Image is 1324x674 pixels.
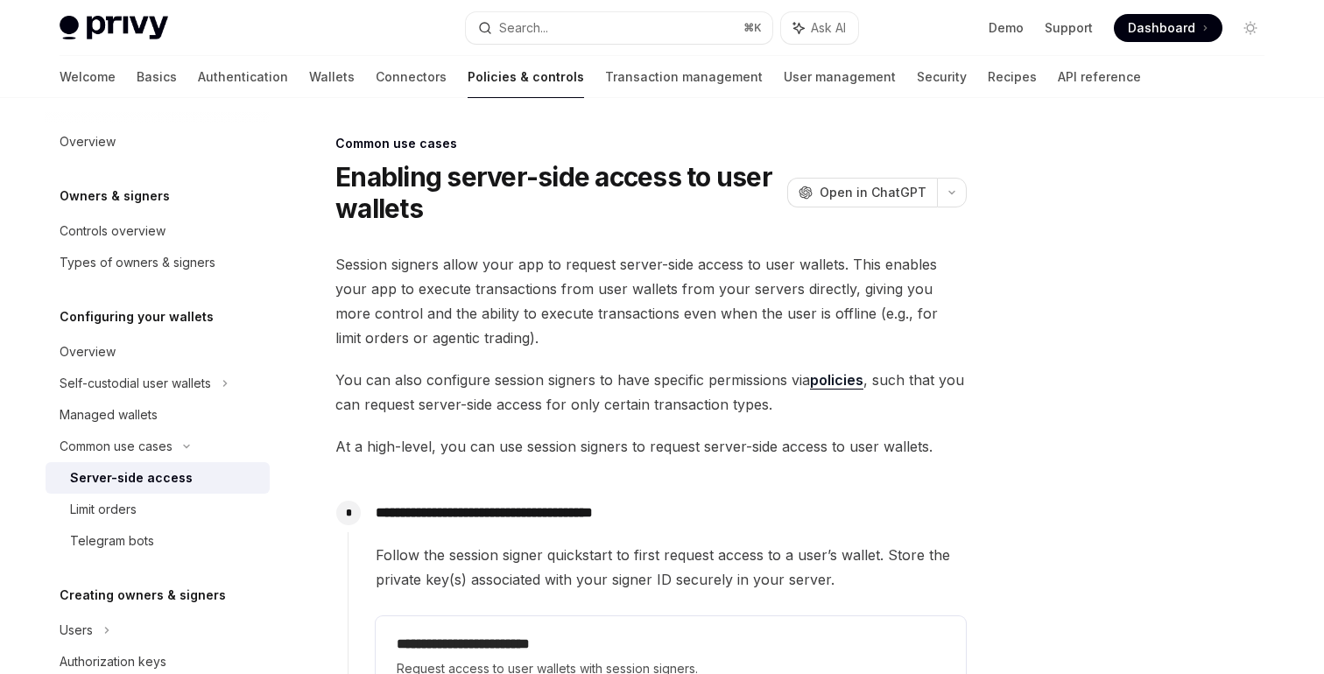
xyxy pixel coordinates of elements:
a: Transaction management [605,56,763,98]
span: Follow the session signer quickstart to first request access to a user’s wallet. Store the privat... [376,543,966,592]
a: Connectors [376,56,447,98]
span: At a high-level, you can use session signers to request server-side access to user wallets. [335,434,967,459]
a: Basics [137,56,177,98]
button: Ask AI [781,12,858,44]
a: Overview [46,126,270,158]
a: Controls overview [46,215,270,247]
div: Managed wallets [60,404,158,425]
div: Limit orders [70,499,137,520]
img: light logo [60,16,168,40]
h5: Configuring your wallets [60,306,214,327]
div: Search... [499,18,548,39]
div: Users [60,620,93,641]
button: Open in ChatGPT [787,178,937,207]
a: Dashboard [1114,14,1222,42]
div: Controls overview [60,221,165,242]
div: Common use cases [335,135,967,152]
h5: Owners & signers [60,186,170,207]
h1: Enabling server-side access to user wallets [335,161,780,224]
div: Self-custodial user wallets [60,373,211,394]
a: Managed wallets [46,399,270,431]
a: User management [784,56,896,98]
span: ⌘ K [743,21,762,35]
a: Recipes [988,56,1037,98]
a: Overview [46,336,270,368]
div: Authorization keys [60,651,166,672]
span: Session signers allow your app to request server-side access to user wallets. This enables your a... [335,252,967,350]
a: Security [917,56,967,98]
button: Toggle dark mode [1236,14,1264,42]
a: policies [810,371,863,390]
span: Dashboard [1128,19,1195,37]
a: Policies & controls [468,56,584,98]
div: Server-side access [70,467,193,488]
a: Demo [989,19,1024,37]
a: Limit orders [46,494,270,525]
a: Support [1045,19,1093,37]
a: Types of owners & signers [46,247,270,278]
button: Search...⌘K [466,12,772,44]
span: Open in ChatGPT [820,184,926,201]
a: Authentication [198,56,288,98]
h5: Creating owners & signers [60,585,226,606]
a: API reference [1058,56,1141,98]
a: Telegram bots [46,525,270,557]
div: Overview [60,341,116,362]
span: Ask AI [811,19,846,37]
div: Telegram bots [70,530,154,551]
div: Common use cases [60,436,173,457]
div: Types of owners & signers [60,252,215,273]
span: You can also configure session signers to have specific permissions via , such that you can reque... [335,368,967,417]
a: Server-side access [46,462,270,494]
div: Overview [60,131,116,152]
a: Wallets [309,56,355,98]
a: Welcome [60,56,116,98]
